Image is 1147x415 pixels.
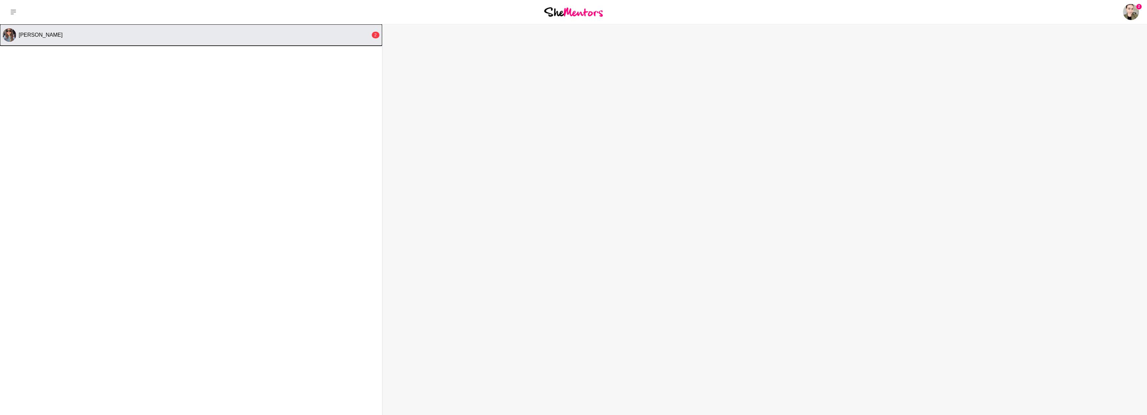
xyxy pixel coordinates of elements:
[1136,4,1142,9] span: 2
[3,28,16,42] div: Karla
[1123,4,1139,20] img: Aurora Francois
[19,32,63,38] span: [PERSON_NAME]
[544,7,603,16] img: She Mentors Logo
[1123,4,1139,20] a: Aurora Francois2
[3,28,16,42] img: K
[372,32,379,38] div: 2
